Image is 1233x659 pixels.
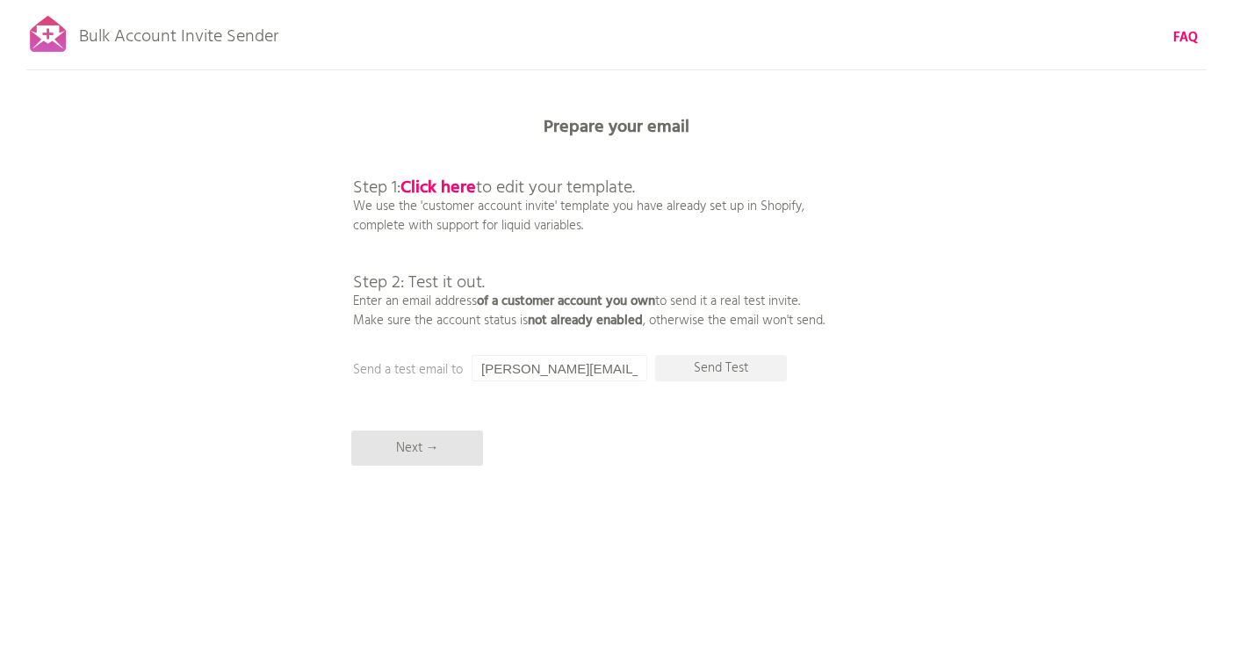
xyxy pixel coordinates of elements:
p: Send Test [655,355,787,381]
p: We use the 'customer account invite' template you have already set up in Shopify, complete with s... [353,141,825,330]
p: Bulk Account Invite Sender [79,11,278,54]
span: Step 1: to edit your template. [353,174,635,202]
p: Next → [351,431,483,466]
b: Prepare your email [544,113,689,141]
b: not already enabled [528,310,643,331]
a: FAQ [1173,28,1198,47]
span: Step 2: Test it out. [353,269,485,297]
a: Click here [400,174,476,202]
b: of a customer account you own [477,291,655,312]
b: FAQ [1173,27,1198,48]
p: Send a test email to [353,360,704,380]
